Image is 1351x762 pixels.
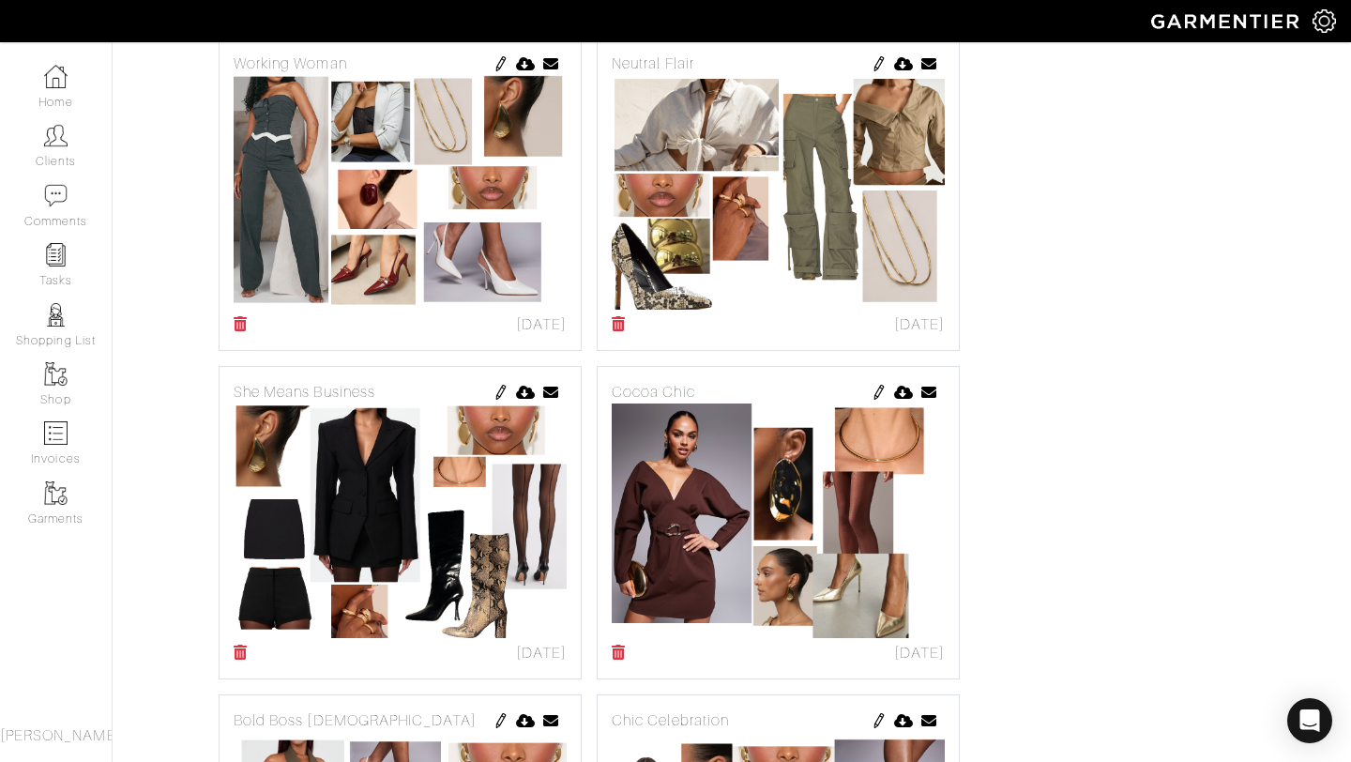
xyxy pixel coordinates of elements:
img: 1755765930.png [234,404,567,638]
span: [DATE] [894,313,945,336]
img: pen-cf24a1663064a2ec1b9c1bd2387e9de7a2fa800b781884d57f21acf72779bad2.png [872,56,887,71]
span: [DATE] [516,642,567,664]
img: dashboard-icon-dbcd8f5a0b271acd01030246c82b418ddd0df26cd7fceb0bd07c9910d44c42f6.png [44,65,68,88]
img: garments-icon-b7da505a4dc4fd61783c78ac3ca0ef83fa9d6f193b1c9dc38574b1d14d53ca28.png [44,362,68,386]
img: orders-icon-0abe47150d42831381b5fb84f609e132dff9fe21cb692f30cb5eec754e2cba89.png [44,421,68,445]
img: reminder-icon-8004d30b9f0a5d33ae49ab947aed9ed385cf756f9e5892f1edd6e32f2345188e.png [44,243,68,267]
img: gear-icon-white-bd11855cb880d31180b6d7d6211b90ccbf57a29d726f0c71d8c61bd08dd39cc2.png [1313,9,1336,33]
div: Bold Boss [DEMOGRAPHIC_DATA] [234,709,567,732]
div: Cocoa Chic [612,381,945,404]
img: stylists-icon-eb353228a002819b7ec25b43dbf5f0378dd9e0616d9560372ff212230b889e62.png [44,303,68,327]
img: comment-icon-a0a6a9ef722e966f86d9cbdc48e553b5cf19dbc54f86b18d962a5391bc8f6eb6.png [44,184,68,207]
img: pen-cf24a1663064a2ec1b9c1bd2387e9de7a2fa800b781884d57f21acf72779bad2.png [872,713,887,728]
img: pen-cf24a1663064a2ec1b9c1bd2387e9de7a2fa800b781884d57f21acf72779bad2.png [493,56,509,71]
div: Open Intercom Messenger [1287,698,1332,743]
img: 1755813518.png [612,75,945,310]
div: She Means Business [234,381,567,404]
img: pen-cf24a1663064a2ec1b9c1bd2387e9de7a2fa800b781884d57f21acf72779bad2.png [493,385,509,400]
div: Chic Celebration [612,709,945,732]
img: clients-icon-6bae9207a08558b7cb47a8932f037763ab4055f8c8b6bfacd5dc20c3e0201464.png [44,124,68,147]
div: Neutral Flair [612,53,945,75]
div: Working Woman [234,53,567,75]
img: garments-icon-b7da505a4dc4fd61783c78ac3ca0ef83fa9d6f193b1c9dc38574b1d14d53ca28.png [44,481,68,505]
img: 1755796414.png [234,75,567,310]
span: [DATE] [894,642,945,664]
img: garmentier-logo-header-white-b43fb05a5012e4ada735d5af1a66efaba907eab6374d6393d1fbf88cb4ef424d.png [1142,5,1313,38]
img: pen-cf24a1663064a2ec1b9c1bd2387e9de7a2fa800b781884d57f21acf72779bad2.png [872,385,887,400]
img: 1755813036.png [612,404,945,638]
span: [DATE] [516,313,567,336]
img: pen-cf24a1663064a2ec1b9c1bd2387e9de7a2fa800b781884d57f21acf72779bad2.png [493,713,509,728]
